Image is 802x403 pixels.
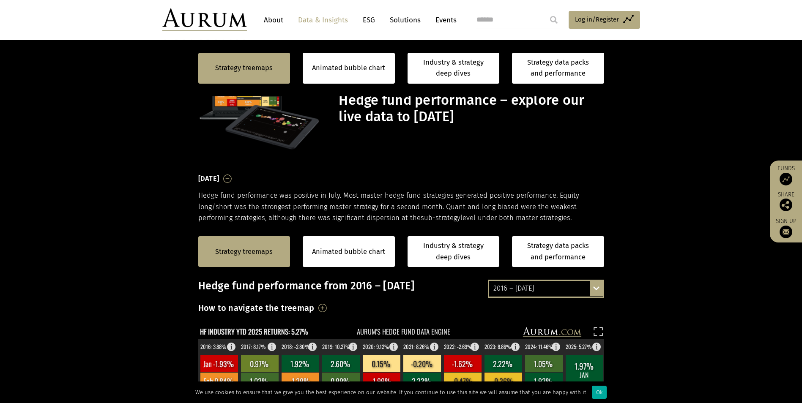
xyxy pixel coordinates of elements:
[198,172,219,185] h3: [DATE]
[575,14,619,25] span: Log in/Register
[512,236,604,267] a: Strategy data packs and performance
[592,386,607,399] div: Ok
[198,190,604,223] p: Hedge fund performance was positive in July. Most master hedge fund strategies generated positive...
[569,11,640,29] a: Log in/Register
[312,63,385,74] a: Animated bubble chart
[489,281,603,296] div: 2016 – [DATE]
[198,301,315,315] h3: How to navigate the treemap
[774,165,798,185] a: Funds
[408,53,500,84] a: Industry & strategy deep dives
[545,11,562,28] input: Submit
[780,173,792,185] img: Access Funds
[359,12,379,28] a: ESG
[215,63,273,74] a: Strategy treemaps
[774,218,798,238] a: Sign up
[162,8,247,31] img: Aurum
[780,199,792,211] img: Share this post
[408,236,500,267] a: Industry & strategy deep dives
[215,246,273,257] a: Strategy treemaps
[774,192,798,211] div: Share
[260,12,287,28] a: About
[312,246,385,257] a: Animated bubble chart
[512,53,604,84] a: Strategy data packs and performance
[198,280,604,292] h3: Hedge fund performance from 2016 – [DATE]
[339,92,602,125] h1: Hedge fund performance – explore our live data to [DATE]
[386,12,425,28] a: Solutions
[780,226,792,238] img: Sign up to our newsletter
[294,12,352,28] a: Data & Insights
[421,214,460,222] span: sub-strategy
[431,12,457,28] a: Events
